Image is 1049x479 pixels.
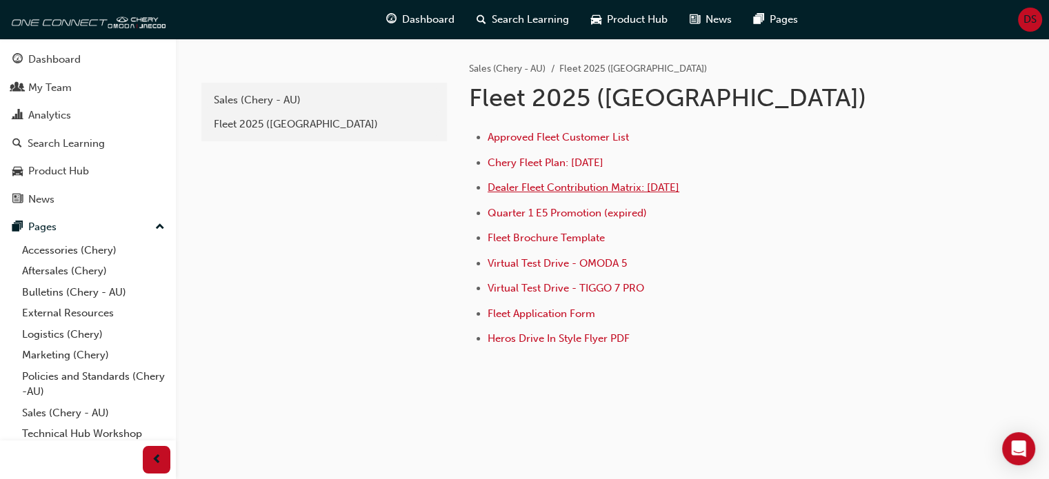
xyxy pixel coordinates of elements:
[754,11,764,28] span: pages-icon
[17,240,170,261] a: Accessories (Chery)
[492,12,569,28] span: Search Learning
[466,6,580,34] a: search-iconSearch Learning
[28,136,105,152] div: Search Learning
[488,257,627,269] a: Virtual Test Drive - OMODA 5
[17,282,170,303] a: Bulletins (Chery - AU)
[12,221,23,234] span: pages-icon
[6,44,170,214] button: DashboardMy TeamAnalyticsSearch LearningProduct HubNews
[12,82,23,94] span: people-icon
[1018,8,1042,32] button: DS
[12,138,22,150] span: search-icon
[6,131,170,156] a: Search Learning
[12,54,23,66] span: guage-icon
[488,181,679,194] a: Dealer Fleet Contribution Matrix: [DATE]
[7,6,166,33] img: oneconnect
[6,187,170,212] a: News
[580,6,679,34] a: car-iconProduct Hub
[28,192,54,207] div: News
[488,207,647,219] a: Quarter 1 E5 Promotion (expired)
[488,156,603,169] a: Chery Fleet Plan: [DATE]
[591,11,601,28] span: car-icon
[1023,12,1037,28] span: DS
[488,332,630,345] a: Heros Drive In Style Flyer PDF
[17,324,170,345] a: Logistics (Chery)
[770,12,798,28] span: Pages
[155,218,165,236] span: up-icon
[6,159,170,184] a: Product Hub
[488,131,629,143] a: Approved Fleet Customer List
[386,11,397,28] span: guage-icon
[28,80,72,96] div: My Team
[375,6,466,34] a: guage-iconDashboard
[214,116,434,132] div: Fleet 2025 ([GEOGRAPHIC_DATA])
[17,261,170,282] a: Aftersales (Chery)
[152,451,162,469] span: prev-icon
[6,214,170,240] button: Pages
[690,11,700,28] span: news-icon
[679,6,743,34] a: news-iconNews
[402,12,454,28] span: Dashboard
[488,307,595,320] a: Fleet Application Form
[17,303,170,324] a: External Resources
[28,163,89,179] div: Product Hub
[469,83,921,113] h1: Fleet 2025 ([GEOGRAPHIC_DATA])
[488,232,605,244] a: Fleet Brochure Template
[28,108,71,123] div: Analytics
[1002,432,1035,465] div: Open Intercom Messenger
[17,345,170,366] a: Marketing (Chery)
[17,402,170,424] a: Sales (Chery - AU)
[6,75,170,101] a: My Team
[214,92,434,108] div: Sales (Chery - AU)
[469,63,546,74] a: Sales (Chery - AU)
[488,282,644,294] a: Virtual Test Drive - TIGGO 7 PRO
[12,165,23,178] span: car-icon
[477,11,486,28] span: search-icon
[207,112,441,136] a: Fleet 2025 ([GEOGRAPHIC_DATA])
[12,110,23,122] span: chart-icon
[12,194,23,206] span: news-icon
[706,12,732,28] span: News
[28,52,81,68] div: Dashboard
[559,61,707,77] li: Fleet 2025 ([GEOGRAPHIC_DATA])
[207,88,441,112] a: Sales (Chery - AU)
[17,423,170,460] a: Technical Hub Workshop information
[28,219,57,235] div: Pages
[17,366,170,402] a: Policies and Standards (Chery -AU)
[743,6,809,34] a: pages-iconPages
[6,103,170,128] a: Analytics
[6,47,170,72] a: Dashboard
[607,12,668,28] span: Product Hub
